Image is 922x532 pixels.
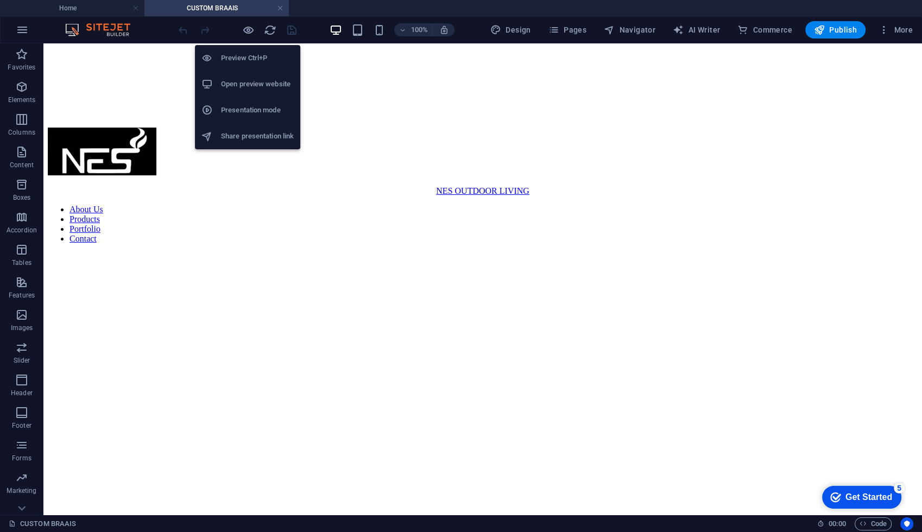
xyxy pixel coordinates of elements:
[9,517,76,530] a: Click to cancel selection. Double-click to open Pages
[874,21,917,39] button: More
[439,25,449,35] i: On resize automatically adjust zoom level to fit chosen device.
[263,23,276,36] button: reload
[12,258,31,267] p: Tables
[11,389,33,397] p: Header
[7,226,37,235] p: Accordion
[221,104,294,117] h6: Presentation mode
[668,21,724,39] button: AI Writer
[14,356,30,365] p: Slider
[10,161,34,169] p: Content
[879,24,913,35] span: More
[12,454,31,463] p: Forms
[411,23,428,36] h6: 100%
[221,130,294,143] h6: Share presentation link
[805,21,866,39] button: Publish
[836,520,838,528] span: :
[855,517,892,530] button: Code
[486,21,535,39] button: Design
[13,193,31,202] p: Boxes
[32,12,79,22] div: Get Started
[900,517,913,530] button: Usercentrics
[264,24,276,36] i: Reload page
[221,78,294,91] h6: Open preview website
[548,24,586,35] span: Pages
[394,23,433,36] button: 100%
[8,128,35,137] p: Columns
[829,517,845,530] span: 00 00
[11,324,33,332] p: Images
[737,24,792,35] span: Commerce
[12,421,31,430] p: Footer
[604,24,655,35] span: Navigator
[62,23,144,36] img: Editor Logo
[599,21,660,39] button: Navigator
[221,52,294,65] h6: Preview Ctrl+P
[8,96,36,104] p: Elements
[9,291,35,300] p: Features
[9,5,88,28] div: Get Started 5 items remaining, 0% complete
[144,2,289,14] h4: CUSTOM BRAAIS
[733,21,797,39] button: Commerce
[817,517,846,530] h6: Session time
[80,2,91,13] div: 5
[673,24,720,35] span: AI Writer
[8,63,35,72] p: Favorites
[490,24,531,35] span: Design
[860,517,887,530] span: Code
[814,24,857,35] span: Publish
[7,486,36,495] p: Marketing
[544,21,591,39] button: Pages
[486,21,535,39] div: Design (Ctrl+Alt+Y)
